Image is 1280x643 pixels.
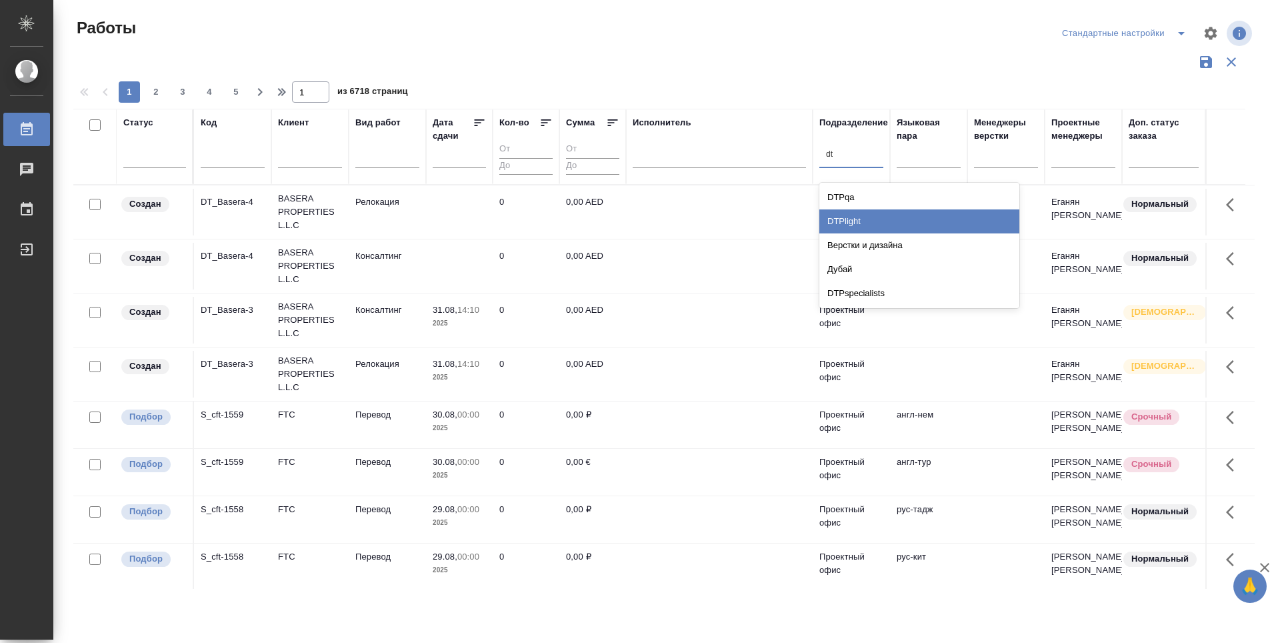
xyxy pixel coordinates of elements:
div: Сумма [566,116,595,129]
p: Подбор [129,552,163,566]
p: Срочный [1131,458,1171,471]
p: Перевод [355,408,419,422]
span: Работы [73,17,136,39]
button: 4 [199,81,220,103]
td: 0,00 AED [559,351,626,398]
p: 14:10 [457,359,479,369]
div: Верстки и дизайна [819,233,1019,257]
td: Проектный офис [813,243,890,289]
div: Можно подбирать исполнителей [120,408,186,426]
p: Релокация [355,195,419,209]
div: DT_Basera-3 [201,303,265,317]
td: 0 [493,243,559,289]
span: Настроить таблицу [1195,17,1227,49]
p: Создан [129,360,161,373]
div: Дата сдачи [433,116,473,143]
td: Проектный офис [813,351,890,398]
td: Проектный офис [813,189,890,235]
p: 2025 [433,317,486,330]
div: Проектные менеджеры [1051,116,1115,143]
p: BASERA PROPERTIES L.L.C [278,192,342,232]
td: Проектный офис [813,496,890,543]
td: Проектный офис [813,402,890,448]
p: [DEMOGRAPHIC_DATA] [1131,305,1198,319]
button: Здесь прячутся важные кнопки [1218,402,1250,434]
p: Нормальный [1131,505,1189,518]
td: [PERSON_NAME] [PERSON_NAME] [1045,402,1122,448]
button: 5 [225,81,247,103]
p: 2025 [433,422,486,435]
p: 29.08, [433,504,457,514]
p: Создан [129,305,161,319]
div: Доп. статус заказа [1129,116,1199,143]
button: 3 [172,81,193,103]
div: Клиент [278,116,309,129]
p: Нормальный [1131,552,1189,566]
td: 0,00 ₽ [559,496,626,543]
div: DT_Basera-4 [201,195,265,209]
button: Здесь прячутся важные кнопки [1218,544,1250,576]
span: из 6718 страниц [337,83,408,103]
div: DTPspecialists [819,281,1019,305]
td: Еганян [PERSON_NAME] [1045,297,1122,344]
div: Статус [123,116,153,129]
button: Сохранить фильтры [1193,49,1219,75]
div: Можно подбирать исполнителей [120,503,186,521]
p: Срочный [1131,410,1171,424]
input: От [499,141,553,158]
span: 🙏 [1239,572,1261,600]
div: Вид работ [355,116,401,129]
span: Посмотреть информацию [1227,21,1255,46]
td: Проектный офис [813,297,890,344]
p: FTC [278,550,342,564]
p: FTC [278,408,342,422]
input: До [566,158,619,175]
td: 0 [493,449,559,496]
p: 31.08, [433,305,457,315]
span: 4 [199,85,220,99]
div: S_cft-1558 [201,550,265,564]
p: 2025 [433,516,486,530]
td: [PERSON_NAME] [PERSON_NAME] [1045,544,1122,590]
div: Кол-во [499,116,529,129]
div: split button [1059,23,1195,44]
td: 0 [493,496,559,543]
p: 14:10 [457,305,479,315]
td: англ-тур [890,449,967,496]
div: Менеджеры верстки [974,116,1038,143]
button: 🙏 [1233,570,1267,603]
div: S_cft-1558 [201,503,265,516]
p: 00:00 [457,552,479,562]
input: От [566,141,619,158]
div: Можно подбирать исполнителей [120,456,186,474]
p: 2025 [433,469,486,482]
p: 2025 [433,564,486,577]
td: 0 [493,402,559,448]
td: англ-нем [890,402,967,448]
p: Подбор [129,458,163,471]
p: [DEMOGRAPHIC_DATA] [1131,360,1198,373]
p: 31.08, [433,359,457,369]
p: BASERA PROPERTIES L.L.C [278,300,342,340]
p: 29.08, [433,552,457,562]
td: Проектный офис [813,449,890,496]
p: Подбор [129,505,163,518]
td: [PERSON_NAME] [PERSON_NAME] [1045,496,1122,543]
td: 0,00 AED [559,297,626,344]
td: 0,00 AED [559,189,626,235]
span: 3 [172,85,193,99]
td: Еганян [PERSON_NAME] [1045,351,1122,398]
td: 0,00 AED [559,243,626,289]
p: 30.08, [433,410,457,420]
td: [PERSON_NAME] [PERSON_NAME] [1045,449,1122,496]
td: 0 [493,189,559,235]
button: Здесь прячутся важные кнопки [1218,297,1250,329]
p: 00:00 [457,410,479,420]
p: 00:00 [457,504,479,514]
button: Здесь прячутся важные кнопки [1218,351,1250,383]
td: 0,00 € [559,449,626,496]
span: 5 [225,85,247,99]
p: Нормальный [1131,197,1189,211]
button: Здесь прячутся важные кнопки [1218,496,1250,528]
p: Подбор [129,410,163,424]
